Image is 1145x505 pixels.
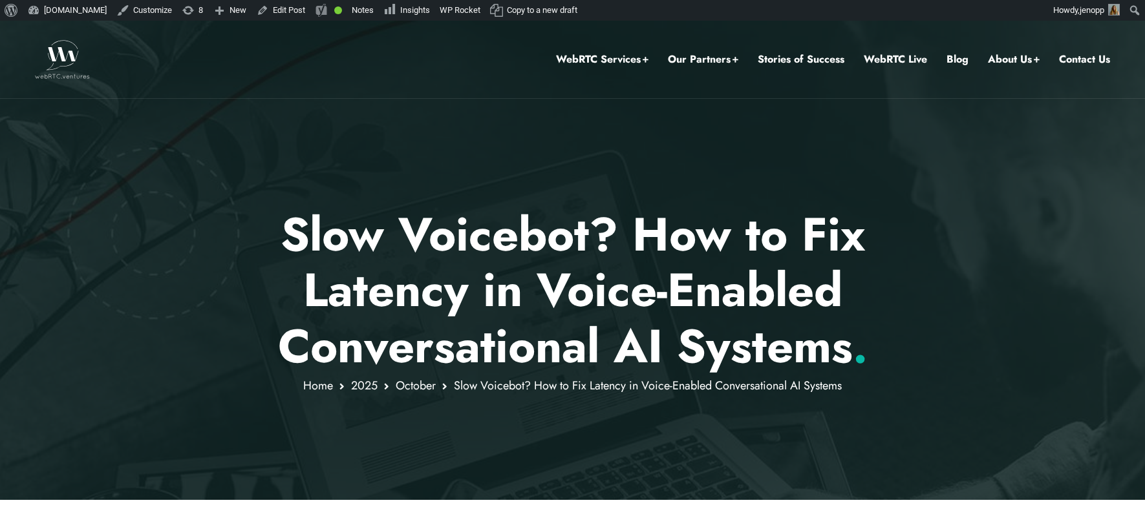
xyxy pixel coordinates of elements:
a: October [396,377,436,394]
a: Home [303,377,333,394]
a: Contact Us [1059,51,1110,68]
a: About Us [988,51,1040,68]
a: WebRTC Services [556,51,648,68]
div: Good [334,6,342,14]
img: WebRTC.ventures [35,40,90,79]
a: WebRTC Live [864,51,927,68]
a: Stories of Success [758,51,844,68]
span: jenopp [1080,5,1104,15]
a: 2025 [351,377,378,394]
h1: Slow Voicebot? How to Fix Latency in Voice-Enabled Conversational AI Systems [194,207,951,374]
a: Blog [947,51,968,68]
span: . [853,313,868,380]
span: Slow Voicebot? How to Fix Latency in Voice-Enabled Conversational AI Systems [454,377,842,394]
a: Our Partners [668,51,738,68]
